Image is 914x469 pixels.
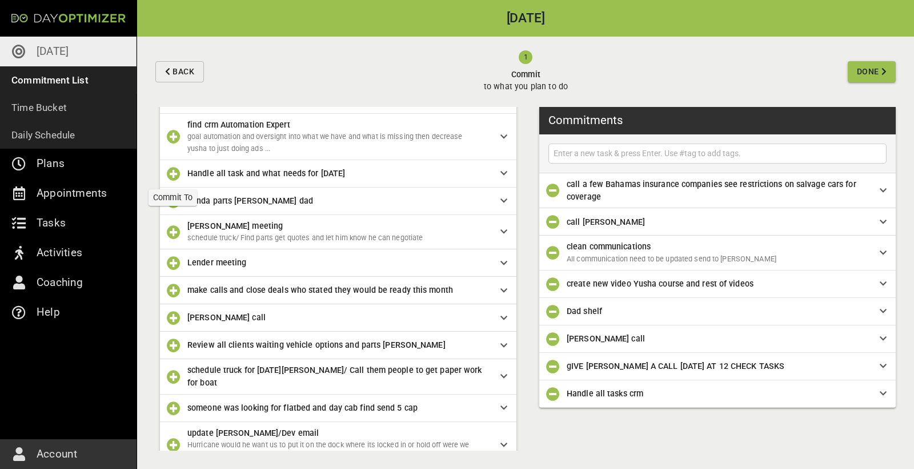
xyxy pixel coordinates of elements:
[567,361,784,371] span: gIVE [PERSON_NAME] A CALL [DATE] AT 12 CHECK TASKS
[567,389,643,398] span: Handle all tasks crm
[524,53,528,61] text: 1
[160,395,516,422] div: someone was looking for flatbed and day cab find send 5 cap
[484,81,568,93] p: to what you plan to do
[567,255,776,263] span: All communication need to be updated send to [PERSON_NAME]
[848,61,896,82] button: Done
[187,196,313,205] span: honda parts [PERSON_NAME] dad
[37,303,60,321] p: Help
[160,114,516,160] div: find crm Automation Expertgoal automation and oversight into what we have and what is missing the...
[187,120,290,129] span: find crm Automation Expert
[37,445,77,463] p: Account
[539,325,896,353] div: [PERSON_NAME] call
[187,285,453,295] span: make calls and close deals who stated they would be ready this month
[37,273,83,292] p: Coaching
[567,242,651,251] span: clean communications
[11,14,126,23] img: Day Optimizer
[548,112,623,129] h3: Commitments
[155,61,204,82] button: Back
[187,221,283,230] span: [PERSON_NAME] meeting
[567,180,856,201] span: call a few Bahamas insurance companies see restrictions on salvage cars for coverage
[187,440,469,461] span: Hurricane would he want us to put it on the dock where its locked in or hold off were we can move...
[567,334,645,343] span: [PERSON_NAME] call
[484,69,568,81] span: Commit
[187,258,246,267] span: Lender meeting
[37,184,107,202] p: Appointments
[857,65,879,79] span: Done
[539,380,896,408] div: Handle all tasks crm
[137,12,914,25] h2: [DATE]
[160,332,516,359] div: Review all clients waiting vehicle options and parts [PERSON_NAME]
[551,146,884,161] input: Enter a new task & press Enter. Use #tag to add tags.
[209,37,843,107] button: Committo what you plan to do
[11,100,67,116] p: Time Bucket
[160,188,516,215] div: honda parts [PERSON_NAME] dad
[539,271,896,298] div: create new video Yusha course and rest of videos
[187,340,446,349] span: Review all clients waiting vehicle options and parts [PERSON_NAME]
[11,127,75,143] p: Daily Schedule
[187,169,345,178] span: Handle all task and what needs for [DATE]
[37,42,69,61] p: [DATE]
[187,233,423,242] span: schedule truck/ Find parts get quotes and let him know he can negotiate
[539,353,896,380] div: gIVE [PERSON_NAME] A CALL [DATE] AT 12 CHECK TASKS
[173,65,194,79] span: Back
[160,422,516,468] div: update [PERSON_NAME]/Dev emailHurricane would he want us to put it on the dock where its locked i...
[160,249,516,277] div: Lender meeting
[567,307,602,316] span: Dad shelf
[187,403,418,412] span: someone was looking for flatbed and day cab find send 5 cap
[37,154,65,173] p: Plans
[160,304,516,332] div: [PERSON_NAME] call
[539,208,896,236] div: call [PERSON_NAME]
[11,72,89,88] p: Commitment List
[567,217,645,226] span: call [PERSON_NAME]
[187,428,319,438] span: update [PERSON_NAME]/Dev email
[37,214,66,232] p: Tasks
[160,277,516,304] div: make calls and close deals who stated they would be ready this month
[187,365,482,387] span: schedule truck for [DATE][PERSON_NAME]/ Call them people to get paper work for boat
[539,173,896,209] div: call a few Bahamas insurance companies see restrictions on salvage cars for coverage
[187,313,266,322] span: [PERSON_NAME] call
[187,132,463,153] span: goal automation and oversight into what we have and what is missing then decrease yusha to just d...
[37,244,82,262] p: Activities
[567,279,753,288] span: create new video Yusha course and rest of videos
[160,215,516,249] div: [PERSON_NAME] meetingschedule truck/ Find parts get quotes and let him know he can negotiate
[160,160,516,188] div: Handle all task and what needs for [DATE]
[539,298,896,325] div: Dad shelf
[539,236,896,270] div: clean communicationsAll communication need to be updated send to [PERSON_NAME]
[160,359,516,395] div: schedule truck for [DATE][PERSON_NAME]/ Call them people to get paper work for boat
